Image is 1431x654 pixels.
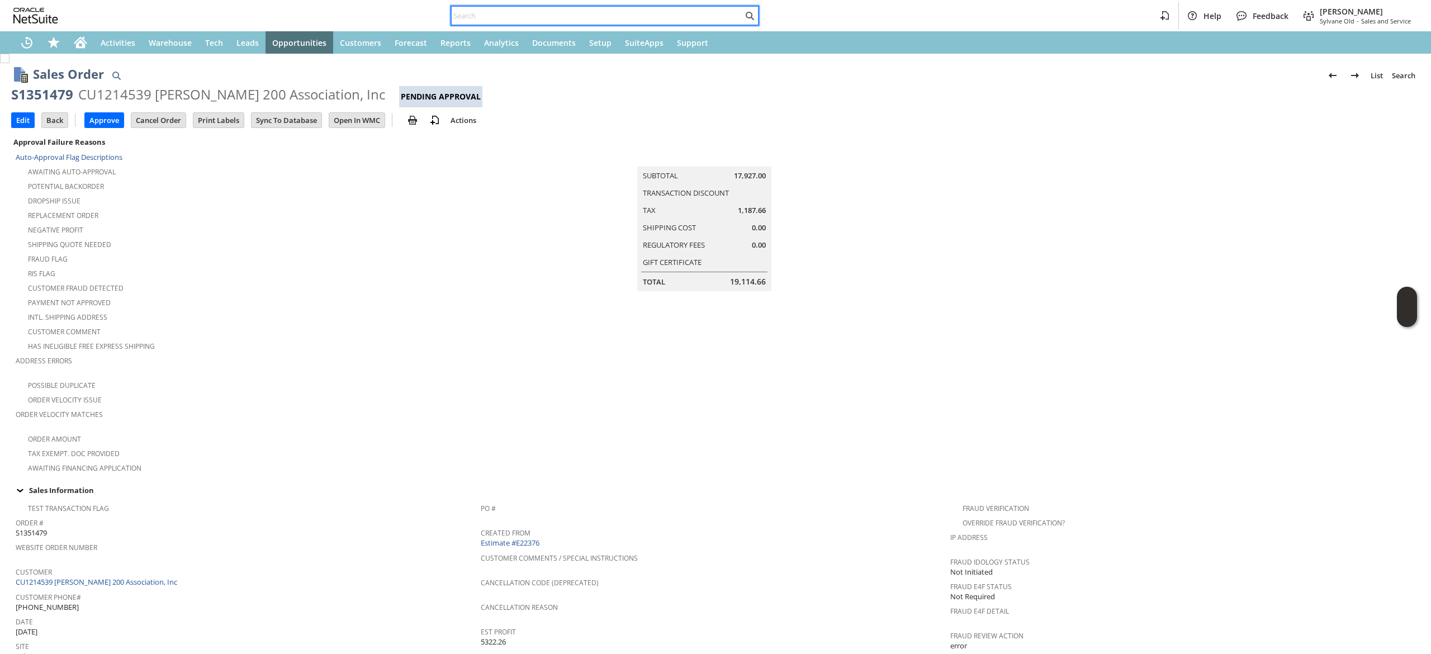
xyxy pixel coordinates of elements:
[1320,17,1354,25] span: Sylvane Old
[428,113,442,127] img: add-record.svg
[28,196,80,206] a: Dropship Issue
[950,533,988,542] a: IP Address
[388,31,434,54] a: Forecast
[446,115,481,125] a: Actions
[399,86,482,107] div: Pending Approval
[142,31,198,54] a: Warehouse
[434,31,477,54] a: Reports
[16,152,122,162] a: Auto-Approval Flag Descriptions
[484,37,519,48] span: Analytics
[618,31,670,54] a: SuiteApps
[28,298,111,307] a: Payment not approved
[440,37,471,48] span: Reports
[481,528,530,538] a: Created From
[28,395,102,405] a: Order Velocity Issue
[481,504,496,513] a: PO #
[11,135,476,149] div: Approval Failure Reasons
[28,463,141,473] a: Awaiting Financing Application
[1366,67,1387,84] a: List
[643,240,705,250] a: Regulatory Fees
[28,240,111,249] a: Shipping Quote Needed
[734,170,766,181] span: 17,927.00
[16,577,180,587] a: CU1214539 [PERSON_NAME] 200 Association, Inc
[16,627,37,637] span: [DATE]
[625,37,664,48] span: SuiteApps
[40,31,67,54] div: Shortcuts
[78,86,386,103] div: CU1214539 [PERSON_NAME] 200 Association, Inc
[1203,11,1221,21] span: Help
[738,205,766,216] span: 1,187.66
[395,37,427,48] span: Forecast
[11,483,1415,497] div: Sales Information
[950,591,995,602] span: Not Required
[589,37,612,48] span: Setup
[643,205,656,215] a: Tax
[643,170,678,181] a: Subtotal
[950,582,1012,591] a: Fraud E4F Status
[637,149,771,167] caption: Summary
[28,504,109,513] a: Test Transaction Flag
[950,641,967,651] span: error
[149,37,192,48] span: Warehouse
[1348,69,1362,82] img: Next
[28,254,68,264] a: Fraud Flag
[33,65,104,83] h1: Sales Order
[525,31,582,54] a: Documents
[643,222,696,233] a: Shipping Cost
[963,518,1065,528] a: Override Fraud Verification?
[481,553,638,563] a: Customer Comments / Special Instructions
[12,113,34,127] input: Edit
[67,31,94,54] a: Home
[752,222,766,233] span: 0.00
[406,113,419,127] img: print.svg
[28,449,120,458] a: Tax Exempt. Doc Provided
[1253,11,1288,21] span: Feedback
[28,167,116,177] a: Awaiting Auto-Approval
[16,642,29,651] a: Site
[963,504,1029,513] a: Fraud Verification
[16,518,44,528] a: Order #
[730,276,766,287] span: 19,114.66
[28,225,83,235] a: Negative Profit
[20,36,34,49] svg: Recent Records
[950,557,1030,567] a: Fraud Idology Status
[329,113,385,127] input: Open In WMC
[16,602,79,613] span: [PHONE_NUMBER]
[230,31,266,54] a: Leads
[582,31,618,54] a: Setup
[340,37,381,48] span: Customers
[198,31,230,54] a: Tech
[333,31,388,54] a: Customers
[272,37,326,48] span: Opportunities
[481,637,506,647] span: 5322.26
[47,36,60,49] svg: Shortcuts
[131,113,186,127] input: Cancel Order
[481,627,516,637] a: Est Profit
[677,37,708,48] span: Support
[1361,17,1411,25] span: Sales and Service
[16,617,33,627] a: Date
[481,603,558,612] a: Cancellation Reason
[28,182,104,191] a: Potential Backorder
[16,410,103,419] a: Order Velocity Matches
[28,342,155,351] a: Has Ineligible Free Express Shipping
[193,113,244,127] input: Print Labels
[28,381,96,390] a: Possible Duplicate
[13,31,40,54] a: Recent Records
[477,31,525,54] a: Analytics
[28,312,107,322] a: Intl. Shipping Address
[670,31,715,54] a: Support
[28,211,98,220] a: Replacement Order
[42,113,68,127] input: Back
[1397,307,1417,328] span: Oracle Guided Learning Widget. To move around, please hold and drag
[13,8,58,23] svg: logo
[643,277,665,287] a: Total
[532,37,576,48] span: Documents
[16,593,81,602] a: Customer Phone#
[643,188,729,198] a: Transaction Discount
[643,257,702,267] a: Gift Certificate
[28,327,101,337] a: Customer Comment
[1326,69,1339,82] img: Previous
[950,606,1009,616] a: Fraud E4F Detail
[950,567,993,577] span: Not Initiated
